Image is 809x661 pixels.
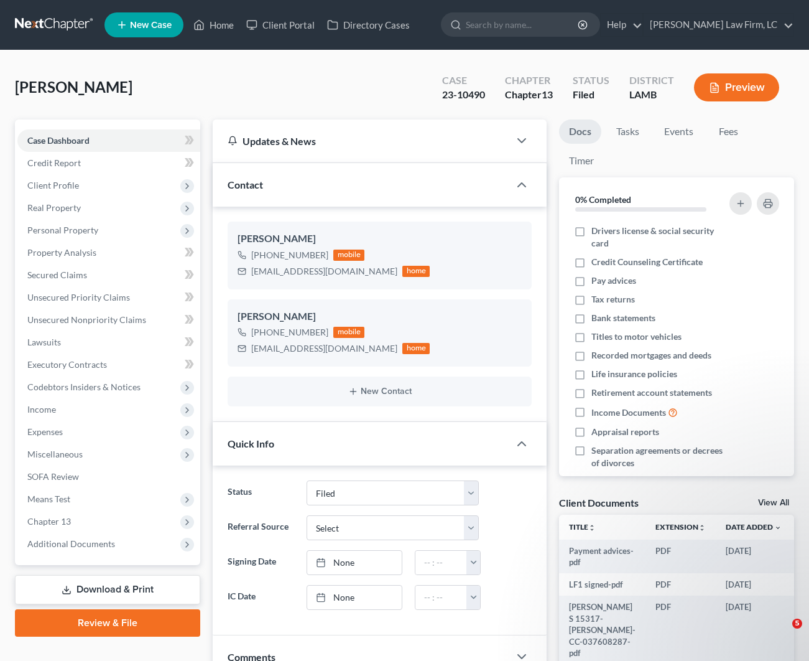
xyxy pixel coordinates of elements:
[559,120,601,144] a: Docs
[251,326,328,339] div: [PHONE_NUMBER]
[27,494,70,504] span: Means Test
[27,471,79,482] span: SOFA Review
[591,349,711,362] span: Recorded mortgages and deeds
[505,88,553,102] div: Chapter
[591,312,655,324] span: Bank statements
[591,330,682,343] span: Titles to motor vehicles
[307,586,401,609] a: None
[591,426,659,438] span: Appraisal reports
[27,180,79,190] span: Client Profile
[307,551,401,574] a: None
[333,250,364,261] div: mobile
[27,270,87,280] span: Secured Claims
[591,256,703,268] span: Credit Counseling Certificate
[251,249,328,261] div: [PHONE_NUMBER]
[17,286,200,309] a: Unsecured Priority Claims
[17,331,200,354] a: Lawsuits
[27,538,115,549] span: Additional Documents
[774,524,782,532] i: expand_more
[27,359,107,370] span: Executory Contracts
[221,481,300,505] label: Status
[251,342,397,355] div: [EMAIL_ADDRESS][DOMAIN_NAME]
[644,14,793,36] a: [PERSON_NAME] Law Firm, LC
[15,609,200,637] a: Review & File
[698,524,706,532] i: unfold_more
[591,387,712,399] span: Retirement account statements
[559,540,645,574] td: Payment advices-pdf
[187,14,240,36] a: Home
[238,309,522,324] div: [PERSON_NAME]
[238,387,522,396] button: New Contact
[591,368,677,380] span: Life insurance policies
[27,135,90,146] span: Case Dashboard
[27,314,146,325] span: Unsecured Nonpriority Claims
[575,194,631,205] strong: 0% Completed
[228,438,274,449] span: Quick Info
[221,550,300,575] label: Signing Date
[559,496,639,509] div: Client Documents
[27,337,61,347] span: Lawsuits
[17,466,200,488] a: SOFA Review
[591,274,636,287] span: Pay advices
[17,129,200,152] a: Case Dashboard
[17,354,200,376] a: Executory Contracts
[629,73,674,88] div: District
[716,540,792,574] td: [DATE]
[542,88,553,100] span: 13
[573,88,609,102] div: Filed
[442,88,485,102] div: 23-10490
[27,247,96,258] span: Property Analysis
[17,152,200,174] a: Credit Report
[415,551,468,574] input: -- : --
[645,540,716,574] td: PDF
[573,73,609,88] div: Status
[221,515,300,540] label: Referral Source
[767,619,797,649] iframe: Intercom live chat
[655,522,706,532] a: Extensionunfold_more
[591,225,724,250] span: Drivers license & social security card
[505,73,553,88] div: Chapter
[130,21,172,30] span: New Case
[238,232,522,246] div: [PERSON_NAME]
[27,449,83,459] span: Miscellaneous
[601,14,642,36] a: Help
[17,241,200,264] a: Property Analysis
[402,343,430,354] div: home
[588,524,596,532] i: unfold_more
[27,516,71,527] span: Chapter 13
[17,264,200,286] a: Secured Claims
[606,120,649,144] a: Tasks
[27,202,81,213] span: Real Property
[27,404,56,415] span: Income
[708,120,748,144] a: Fees
[27,157,81,168] span: Credit Report
[629,88,674,102] div: LAMB
[466,13,580,36] input: Search by name...
[333,327,364,338] div: mobile
[654,120,703,144] a: Events
[27,426,63,437] span: Expenses
[240,14,321,36] a: Client Portal
[27,225,98,235] span: Personal Property
[221,585,300,610] label: IC Date
[321,14,416,36] a: Directory Cases
[251,265,397,278] div: [EMAIL_ADDRESS][DOMAIN_NAME]
[17,309,200,331] a: Unsecured Nonpriority Claims
[228,179,263,190] span: Contact
[792,619,802,629] span: 5
[559,149,604,173] a: Timer
[442,73,485,88] div: Case
[569,522,596,532] a: Titleunfold_more
[726,522,782,532] a: Date Added expand_more
[415,586,468,609] input: -- : --
[758,499,789,507] a: View All
[27,292,130,302] span: Unsecured Priority Claims
[15,78,132,96] span: [PERSON_NAME]
[402,266,430,277] div: home
[15,575,200,604] a: Download & Print
[27,382,141,392] span: Codebtors Insiders & Notices
[559,573,645,596] td: LF1 signed-pdf
[694,73,779,101] button: Preview
[591,406,666,419] span: Income Documents
[591,444,724,469] span: Separation agreements or decrees of divorces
